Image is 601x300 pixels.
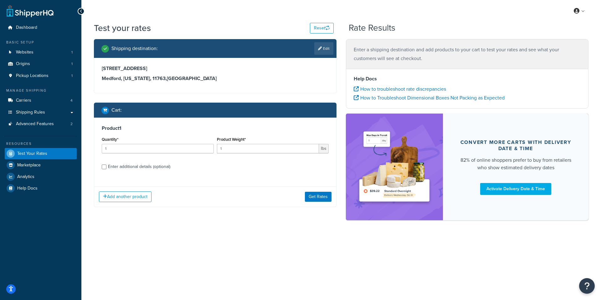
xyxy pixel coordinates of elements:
[111,46,158,51] h2: Shipping destination :
[5,148,77,159] a: Test Your Rates
[17,186,38,191] span: Help Docs
[5,95,77,106] li: Carriers
[5,22,77,33] a: Dashboard
[349,23,395,33] h2: Rate Results
[354,45,581,63] p: Enter a shipping destination and add products to your cart to test your rates and see what your c...
[16,121,54,127] span: Advanced Features
[108,162,170,171] div: Enter additional details (optional)
[217,137,246,142] label: Product Weight*
[102,137,118,142] label: Quantity*
[5,141,77,146] div: Resources
[5,58,77,70] li: Origins
[94,22,151,34] h1: Test your rates
[102,65,329,72] h3: [STREET_ADDRESS]
[314,42,333,55] a: Edit
[5,118,77,130] a: Advanced Features2
[17,163,41,168] span: Marketplace
[71,73,73,79] span: 1
[5,107,77,118] a: Shipping Rules
[5,70,77,82] li: Pickup Locations
[70,98,73,103] span: 4
[111,107,122,113] h2: Cart :
[354,94,505,101] a: How to Troubleshoot Dimensional Boxes Not Packing as Expected
[458,156,573,171] div: 82% of online shoppers prefer to buy from retailers who show estimated delivery dates
[354,75,581,83] h4: Help Docs
[5,47,77,58] a: Websites1
[5,47,77,58] li: Websites
[458,139,573,152] div: Convert more carts with delivery date & time
[579,278,595,294] button: Open Resource Center
[5,40,77,45] div: Basic Setup
[5,118,77,130] li: Advanced Features
[480,183,551,195] a: Activate Delivery Date & Time
[355,123,434,211] img: feature-image-ddt-36eae7f7280da8017bfb280eaccd9c446f90b1fe08728e4019434db127062ab4.png
[17,151,47,156] span: Test Your Rates
[17,174,34,180] span: Analytics
[70,121,73,127] span: 2
[5,183,77,194] a: Help Docs
[310,23,334,33] button: Reset
[5,160,77,171] a: Marketplace
[71,61,73,67] span: 1
[16,98,31,103] span: Carriers
[16,50,33,55] span: Websites
[102,125,329,131] h3: Product 1
[5,88,77,93] div: Manage Shipping
[71,50,73,55] span: 1
[305,192,331,202] button: Get Rates
[217,144,319,153] input: 0.00
[16,73,49,79] span: Pickup Locations
[16,25,37,30] span: Dashboard
[102,165,106,169] input: Enter additional details (optional)
[102,75,329,82] h3: Medford, [US_STATE], 11763 , [GEOGRAPHIC_DATA]
[16,110,45,115] span: Shipping Rules
[5,70,77,82] a: Pickup Locations1
[99,191,152,202] button: Add another product
[5,95,77,106] a: Carriers4
[319,144,329,153] span: lbs
[102,144,214,153] input: 0
[16,61,30,67] span: Origins
[5,171,77,182] a: Analytics
[354,85,446,93] a: How to troubleshoot rate discrepancies
[5,58,77,70] a: Origins1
